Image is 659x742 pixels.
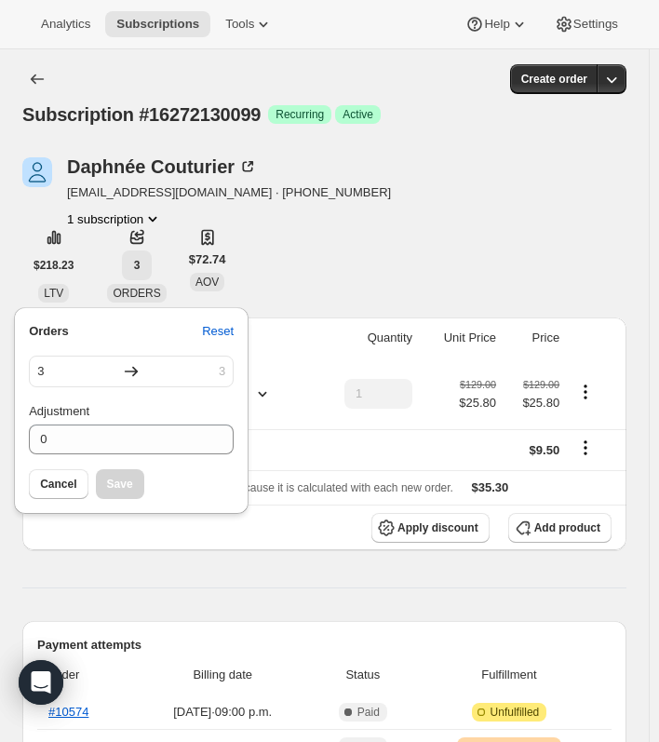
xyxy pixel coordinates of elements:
[510,64,598,94] button: Create order
[30,11,101,37] button: Analytics
[459,394,496,412] span: $25.80
[29,469,87,499] button: Cancel
[523,379,559,390] small: $129.00
[195,276,219,289] span: AOV
[534,520,600,535] span: Add product
[397,520,478,535] span: Apply discount
[22,64,52,94] button: Subscriptions
[37,362,44,381] span: 3
[357,705,380,720] span: Paid
[484,17,509,32] span: Help
[67,183,391,202] span: [EMAIL_ADDRESS][DOMAIN_NAME] · [PHONE_NUMBER]
[19,660,63,705] div: Open Intercom Messenger
[22,250,85,280] button: $218.23
[29,322,69,341] span: Orders
[138,703,308,722] span: [DATE] · 09:00 p.m.
[191,317,245,346] button: Reset
[67,209,162,228] button: Product actions
[122,250,152,280] button: 3
[508,513,612,543] button: Add product
[134,258,141,273] span: 3
[22,104,261,125] span: Subscription #16272130099
[319,666,407,684] span: Status
[116,17,199,32] span: Subscriptions
[521,72,587,87] span: Create order
[544,11,629,37] button: Settings
[454,11,539,37] button: Help
[202,322,234,341] span: Reset
[41,17,90,32] span: Analytics
[40,477,76,492] span: Cancel
[371,513,490,543] button: Apply discount
[44,287,63,300] span: LTV
[573,17,618,32] span: Settings
[37,654,132,695] th: Order
[37,636,612,654] h2: Payment attempts
[219,362,225,381] span: 3
[530,443,560,457] span: $9.50
[314,317,418,358] th: Quantity
[276,107,324,122] span: Recurring
[571,382,600,402] button: Product actions
[214,11,284,37] button: Tools
[502,317,565,358] th: Price
[105,11,210,37] button: Subscriptions
[343,107,373,122] span: Active
[491,705,540,720] span: Unfulfilled
[418,666,600,684] span: Fulfillment
[507,394,559,412] span: $25.80
[22,157,52,187] span: Daphnée Couturier
[225,17,254,32] span: Tools
[48,705,88,719] a: #10574
[138,666,308,684] span: Billing date
[460,379,496,390] small: $129.00
[67,157,257,176] div: Daphnée Couturier
[29,404,89,418] span: Adjustment
[189,250,226,269] span: $72.74
[113,287,160,300] span: ORDERS
[571,438,600,458] button: Shipping actions
[472,480,509,494] span: $35.30
[418,317,502,358] th: Unit Price
[34,258,74,273] span: $218.23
